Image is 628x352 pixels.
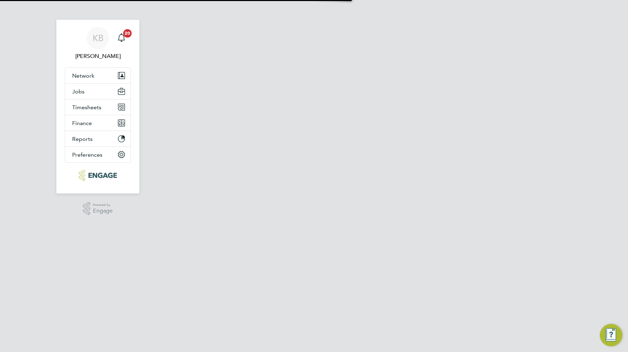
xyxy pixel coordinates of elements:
a: KB[PERSON_NAME] [65,27,131,60]
span: 20 [123,29,132,38]
button: Timesheets [65,99,131,115]
span: Timesheets [72,104,101,111]
button: Engage Resource Center [600,324,622,346]
span: KB [93,33,103,43]
span: Jobs [72,88,84,95]
button: Network [65,68,131,83]
img: ncclondon-logo-retina.png [79,170,117,181]
nav: Main navigation [56,20,139,194]
a: Go to home page [65,170,131,181]
span: Finance [72,120,92,126]
span: Engage [93,208,113,214]
a: Powered byEngage [83,202,113,215]
span: Reports [72,136,93,142]
button: Finance [65,115,131,131]
span: Powered by [93,202,113,208]
span: Kerry Baker [65,52,131,60]
button: Jobs [65,84,131,99]
a: 20 [114,27,128,49]
button: Reports [65,131,131,146]
button: Preferences [65,147,131,162]
span: Preferences [72,151,102,158]
span: Network [72,72,94,79]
